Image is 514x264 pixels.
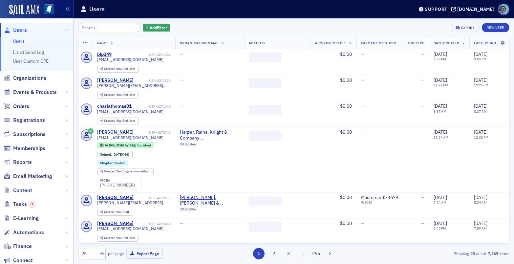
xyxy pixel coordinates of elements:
[97,118,139,124] div: Created Via: End User
[4,201,35,208] a: Tasks3
[13,117,45,124] span: Registrations
[311,248,322,259] button: 295
[100,152,113,157] span: Joined :
[97,66,139,73] div: Created Via: End User
[104,169,122,173] span: Created Via :
[100,161,125,165] a: Chapter:Central
[451,23,479,32] button: Export
[180,195,240,206] a: [PERSON_NAME], [PERSON_NAME] & [PERSON_NAME] PA ([GEOGRAPHIC_DATA], [GEOGRAPHIC_DATA])
[13,49,44,55] a: Email Send Log
[421,220,424,226] span: —
[137,143,151,147] span: Certified
[361,103,365,109] span: —
[4,243,32,250] a: Finance
[180,77,183,83] span: —
[180,195,240,206] span: Matthews, Cutrer & Lindsay PA (Ridgeland, MS)
[421,194,424,200] span: —
[97,77,134,83] a: [PERSON_NAME]
[97,52,112,57] div: blp349
[474,220,487,226] span: [DATE]
[97,209,132,216] div: Created Via: Staff
[434,77,447,83] span: [DATE]
[113,53,171,57] div: USR-4271322
[434,226,446,231] time: 6:45 PM
[361,41,396,45] span: Payment Methods
[97,221,134,227] div: [PERSON_NAME]
[249,131,282,141] span: ‌
[249,53,282,62] span: ‌
[434,109,446,114] time: 8:37 AM
[180,41,219,45] span: Organization Name
[81,250,96,257] div: 25
[249,41,266,45] span: Activity
[361,220,365,226] span: —
[434,200,446,205] time: 7:54 AM
[13,103,29,110] span: Orders
[180,103,183,109] span: —
[474,83,488,87] time: 12:25 PM
[100,179,135,183] div: work
[13,257,33,264] span: Connect
[104,119,135,123] div: End User
[97,41,108,45] span: Name
[407,41,424,45] span: Job Type
[44,4,54,14] img: SailAMX
[9,5,39,15] img: SailAMX
[4,229,44,236] a: Automations
[4,75,46,82] a: Organizations
[104,210,129,214] div: Staff
[100,143,151,147] a: Active (Paid by Org) Certified
[315,41,346,45] span: Account Credit
[13,187,32,194] span: Content
[133,104,171,109] div: USR-4271040
[4,117,45,124] a: Registrations
[4,89,57,96] a: Events & Products
[421,129,424,135] span: —
[474,103,487,109] span: [DATE]
[150,25,167,31] span: Add Filter
[421,103,424,109] span: —
[498,4,509,15] span: Profile
[361,194,398,200] span: Mastercard : x4679
[474,200,487,205] time: 8:34 AM
[451,7,496,11] button: [DOMAIN_NAME]
[135,196,171,200] div: USR-4270513
[180,220,183,226] span: —
[39,4,54,15] a: View Homepage
[13,243,32,250] span: Finance
[340,77,352,83] span: $0.00
[13,75,46,82] span: Organizations
[13,27,27,34] span: Users
[97,57,163,62] span: [EMAIL_ADDRESS][DOMAIN_NAME]
[97,92,139,99] div: Created Via: End User
[253,248,265,259] button: 1
[13,159,32,166] span: Reports
[13,131,46,138] span: Subscriptions
[97,83,171,88] span: [PERSON_NAME][EMAIL_ADDRESS][DOMAIN_NAME]
[361,200,398,205] span: 9 / 2030
[13,229,44,236] span: Automations
[4,173,52,180] a: Email Marketing
[340,220,352,226] span: $0.00
[370,251,509,256] div: Showing out of items
[340,194,352,200] span: $0.00
[283,248,294,259] button: 3
[97,109,163,114] span: [EMAIL_ADDRESS][DOMAIN_NAME]
[4,187,32,194] a: Content
[113,152,123,157] span: [DATE]
[97,168,154,175] div: Created Via: Organization Admin
[474,135,488,140] time: 12:02 PM
[434,220,447,226] span: [DATE]
[461,26,475,30] div: Export
[361,51,365,57] span: —
[434,103,447,109] span: [DATE]
[474,194,487,200] span: [DATE]
[249,78,282,88] span: ‌
[135,78,171,83] div: USR-4271310
[482,23,509,32] a: New User
[97,129,134,135] a: [PERSON_NAME]
[361,129,365,135] span: —
[474,41,500,45] span: Last Updated
[268,248,279,259] button: 2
